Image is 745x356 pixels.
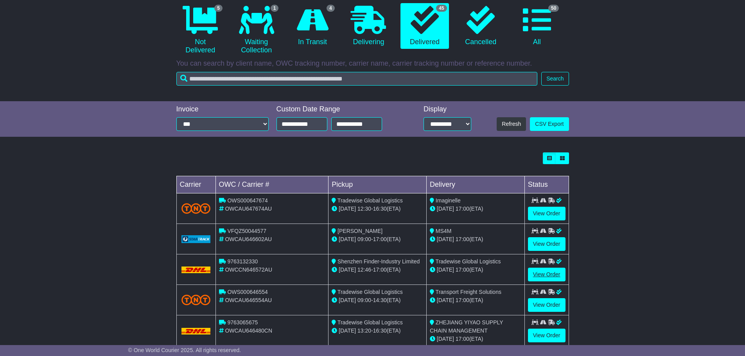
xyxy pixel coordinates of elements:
[497,117,526,131] button: Refresh
[457,3,505,49] a: Cancelled
[227,258,258,265] span: 9763132330
[339,206,356,212] span: [DATE]
[225,267,272,273] span: OWCCN646572AU
[357,327,371,334] span: 13:20
[329,176,427,193] td: Pickup
[548,5,559,12] span: 50
[176,105,269,114] div: Invoice
[214,5,223,12] span: 5
[528,329,565,342] a: View Order
[225,297,272,303] span: OWCAU646554AU
[357,236,371,242] span: 09:00
[524,176,569,193] td: Status
[271,5,279,12] span: 1
[227,289,268,295] span: OWS000646554
[436,197,461,204] span: Imaginelle
[225,236,272,242] span: OWCAU646602AU
[337,258,420,265] span: Shenzhen Finder-Industry Limited
[430,205,521,213] div: (ETA)
[276,105,402,114] div: Custom Date Range
[357,297,371,303] span: 09:00
[400,3,449,49] a: 45 Delivered
[181,295,211,305] img: TNT_Domestic.png
[288,3,336,49] a: 4 In Transit
[339,267,356,273] span: [DATE]
[436,5,447,12] span: 45
[332,205,423,213] div: - (ETA)
[225,327,272,334] span: OWCAU646480CN
[181,267,211,273] img: DHL.png
[430,296,521,304] div: (ETA)
[437,236,454,242] span: [DATE]
[436,289,501,295] span: Transport Freight Solutions
[373,267,387,273] span: 17:00
[528,237,565,251] a: View Order
[430,235,521,243] div: (ETA)
[227,228,266,234] span: VFQZ50044577
[327,5,335,12] span: 4
[176,176,215,193] td: Carrier
[345,3,393,49] a: Delivering
[232,3,280,57] a: 1 Waiting Collection
[337,289,403,295] span: Tradewise Global Logistics
[176,3,224,57] a: 5 Not Delivered
[426,176,524,193] td: Delivery
[357,267,371,273] span: 12:46
[339,236,356,242] span: [DATE]
[430,266,521,274] div: (ETA)
[332,266,423,274] div: - (ETA)
[181,235,211,243] img: GetCarrierServiceLogo
[436,228,451,234] span: MS4M
[528,207,565,220] a: View Order
[332,327,423,335] div: - (ETA)
[430,319,503,334] span: ZHEJIANG YIYAO SUPPLY CHAIN MANAGEMENT
[227,197,268,204] span: OWS000647674
[456,267,469,273] span: 17:00
[332,235,423,243] div: - (ETA)
[530,117,569,131] a: CSV Export
[436,258,501,265] span: Tradewise Global Logistics
[437,267,454,273] span: [DATE]
[181,328,211,334] img: DHL.png
[456,236,469,242] span: 17:00
[424,105,471,114] div: Display
[337,197,403,204] span: Tradewise Global Logistics
[528,268,565,281] a: View Order
[357,206,371,212] span: 12:30
[437,297,454,303] span: [DATE]
[215,176,329,193] td: OWC / Carrier #
[373,206,387,212] span: 16:30
[528,298,565,312] a: View Order
[456,206,469,212] span: 17:00
[373,327,387,334] span: 16:30
[227,319,258,326] span: 9763065675
[541,72,569,86] button: Search
[181,203,211,214] img: TNT_Domestic.png
[225,206,272,212] span: OWCAU647674AU
[339,297,356,303] span: [DATE]
[337,319,403,326] span: Tradewise Global Logistics
[437,336,454,342] span: [DATE]
[332,296,423,304] div: - (ETA)
[430,335,521,343] div: (ETA)
[373,297,387,303] span: 14:30
[456,336,469,342] span: 17:00
[337,228,382,234] span: [PERSON_NAME]
[128,347,241,353] span: © One World Courier 2025. All rights reserved.
[437,206,454,212] span: [DATE]
[456,297,469,303] span: 17:00
[513,3,561,49] a: 50 All
[176,59,569,68] p: You can search by client name, OWC tracking number, carrier name, carrier tracking number or refe...
[339,327,356,334] span: [DATE]
[373,236,387,242] span: 17:00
